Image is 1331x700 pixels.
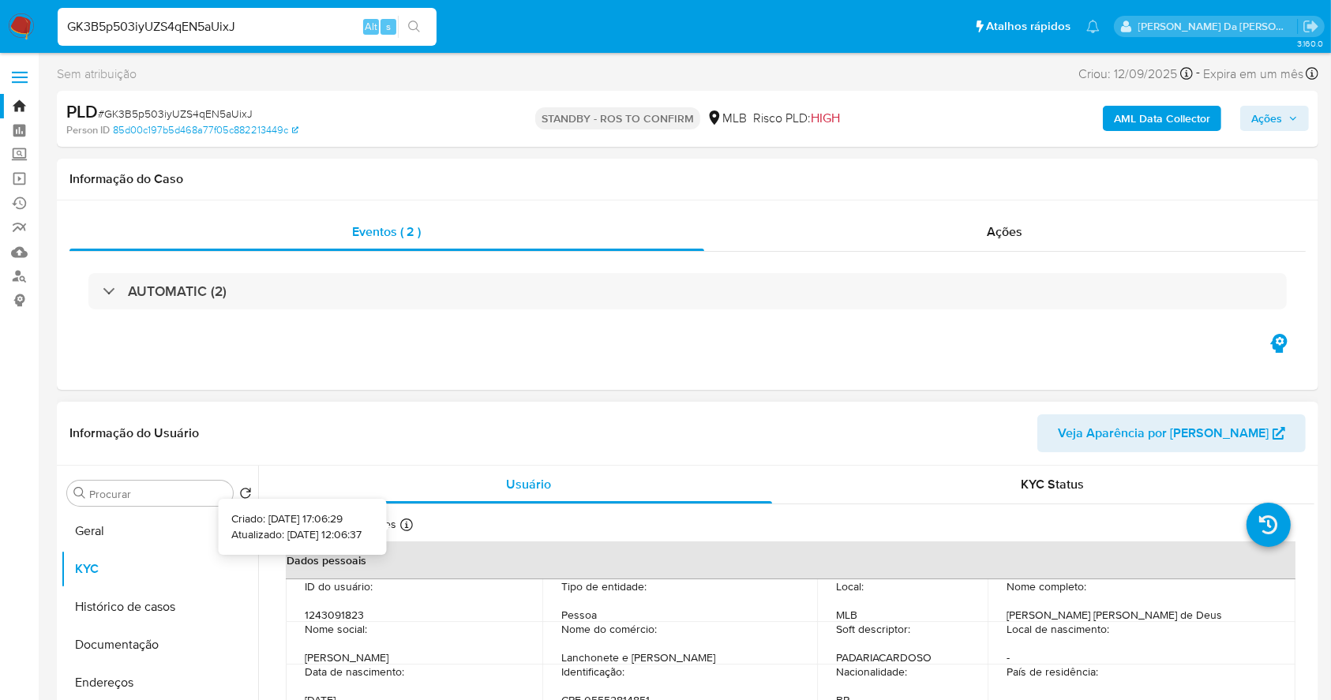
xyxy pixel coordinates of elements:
h1: Informação do Usuário [69,425,199,441]
p: Criado: [DATE] 17:06:29 [231,511,362,527]
p: BR [887,672,902,686]
p: Nacionalidade : [810,672,881,686]
h1: Informação do Caso [69,171,1306,187]
span: HIGH [811,109,840,127]
span: Veja Aparência por [PERSON_NAME] [1058,414,1269,452]
a: 85d00c197b5d468a77f05c882213449c [113,123,298,137]
p: Identificação : [557,672,621,686]
input: Procurar [89,487,227,501]
span: Alt [365,19,377,34]
button: Documentação [61,626,258,664]
button: Ações [1240,106,1309,131]
span: Sem atribuição [57,66,137,83]
button: AML Data Collector [1103,106,1221,131]
span: Risco PLD: [753,110,840,127]
button: Retornar ao pedido padrão [239,487,252,504]
b: AML Data Collector [1114,106,1210,131]
p: - [1172,634,1175,648]
p: Local : [810,593,838,608]
p: STANDBY - ROS TO CONFIRM [535,107,700,129]
p: Local de nascimento : [1063,634,1165,648]
p: Nome do comércio : [557,627,653,641]
button: Procurar [73,487,86,500]
h3: AUTOMATIC (2) [128,283,227,300]
span: Usuário [506,475,551,493]
p: Nome social : [305,634,367,648]
span: Atalhos rápidos [986,18,1070,35]
p: Nome completo : [1063,579,1142,593]
p: Data de nascimento : [305,672,404,686]
p: - [1160,672,1164,686]
span: - [1196,63,1200,84]
a: Notificações [1086,20,1100,33]
p: CPF 05552814851 [627,672,717,686]
span: Expira em um mês [1203,66,1303,83]
button: Histórico de casos [61,588,258,626]
p: Soft descriptor : [810,634,884,648]
button: Geral [61,512,258,550]
p: [DATE] [411,672,444,686]
p: Pessoa [649,593,686,608]
p: Atualizado: [DATE] 12:06:37 [231,527,362,543]
button: search-icon [398,16,430,38]
p: [PERSON_NAME] [373,634,460,648]
p: MLB [844,593,866,608]
p: patricia.varelo@mercadopago.com.br [1138,19,1298,34]
p: [PERSON_NAME] [PERSON_NAME] de Deus [1063,593,1271,622]
span: s [386,19,391,34]
th: Dados pessoais [286,541,1296,579]
p: Lanchonete e [PERSON_NAME] [557,641,715,655]
input: Pesquise usuários ou casos... [58,17,437,37]
a: Sair [1303,18,1319,35]
div: Criou: 12/09/2025 [1078,63,1193,84]
span: KYC Status [1021,475,1084,493]
p: PADARIACARDOSO [890,634,990,648]
span: Ações [988,223,1023,241]
button: Veja Aparência por [PERSON_NAME] [1037,414,1306,452]
p: Tipo de entidade : [557,593,643,608]
div: MLB [707,110,747,127]
p: 1243091823 [379,593,438,608]
div: AUTOMATIC (2) [88,273,1287,309]
span: # GK3B5p503iyUZS4qEN5aUixJ [98,106,253,122]
b: PLD [66,99,98,124]
span: Eventos ( 2 ) [353,223,422,241]
p: ID do usuário : [305,593,373,608]
button: KYC [61,550,258,588]
span: Ações [1251,106,1282,131]
p: País de residência : [1063,672,1154,686]
b: Person ID [66,123,110,137]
